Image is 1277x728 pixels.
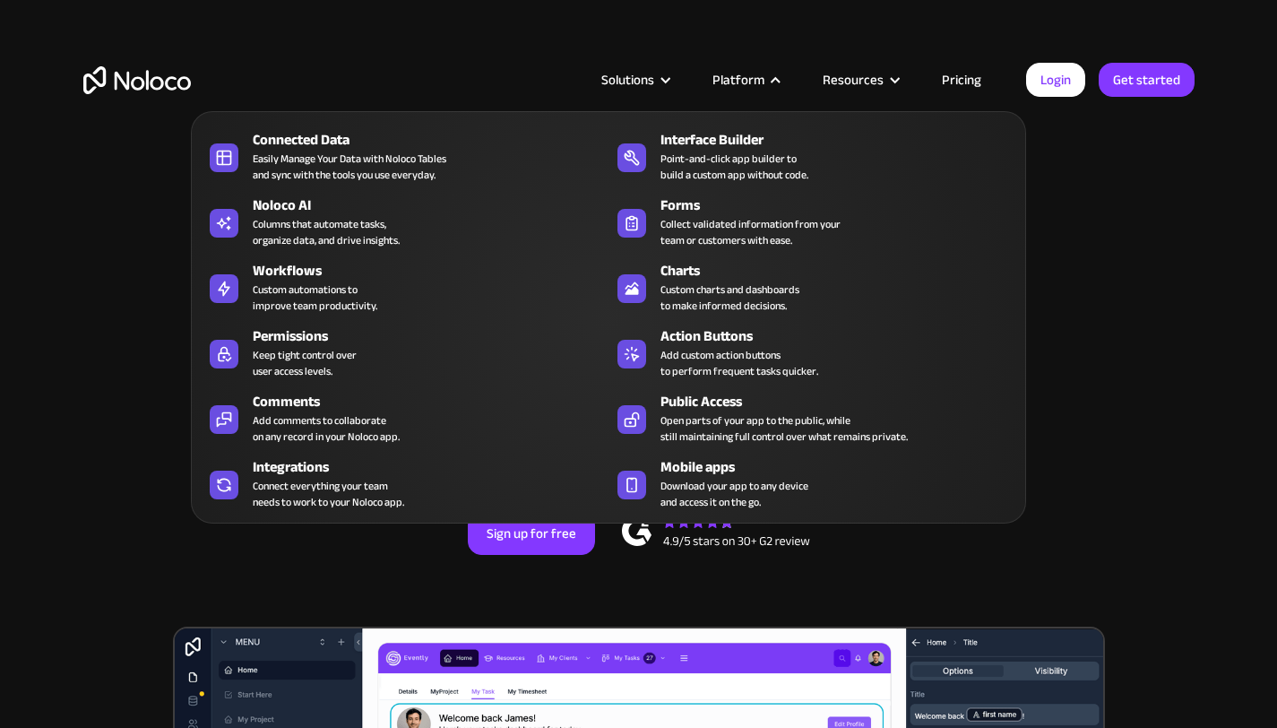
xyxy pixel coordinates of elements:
div: Add custom action buttons to perform frequent tasks quicker. [660,347,818,379]
a: home [83,66,191,94]
div: Noloco AI [253,195,617,216]
div: Action Buttons [660,325,1024,347]
a: IntegrationsConnect everything your teamneeds to work to your Noloco app. [201,453,608,514]
a: Public AccessOpen parts of your app to the public, whilestill maintaining full control over what ... [608,387,1016,448]
div: Easily Manage Your Data with Noloco Tables and sync with the tools you use everyday. [253,151,446,183]
span: Download your app to any device and access it on the go. [660,478,808,510]
div: Resources [800,68,919,91]
div: Mobile apps [660,456,1024,478]
div: Solutions [579,68,690,91]
div: Custom automations to improve team productivity. [253,282,377,314]
h1: Custom No-Code Business Apps Platform [83,197,1195,212]
a: ChartsCustom charts and dashboardsto make informed decisions. [608,256,1016,317]
a: Login [1026,63,1085,97]
a: Connected DataEasily Manage Your Data with Noloco Tablesand sync with the tools you use everyday. [201,126,608,186]
a: Sign up for free [468,512,595,555]
div: Platform [712,68,764,91]
div: Workflows [253,260,617,282]
div: Add comments to collaborate on any record in your Noloco app. [253,412,400,445]
a: PermissionsKeep tight control overuser access levels. [201,322,608,383]
div: Interface Builder [660,129,1024,151]
div: Integrations [253,456,617,478]
div: Connect everything your team needs to work to your Noloco app. [253,478,404,510]
div: Solutions [601,68,654,91]
a: Noloco AIColumns that automate tasks,organize data, and drive insights. [201,191,608,252]
nav: Platform [191,86,1026,524]
a: WorkflowsCustom automations toimprove team productivity. [201,256,608,317]
div: Connected Data [253,129,617,151]
div: Point-and-click app builder to build a custom app without code. [660,151,808,183]
div: Keep tight control over user access levels. [253,347,357,379]
a: Mobile appsDownload your app to any deviceand access it on the go. [608,453,1016,514]
div: Open parts of your app to the public, while still maintaining full control over what remains priv... [660,412,908,445]
h2: Business Apps for Teams [83,230,1195,373]
div: Collect validated information from your team or customers with ease. [660,216,841,248]
a: Action ButtonsAdd custom action buttonsto perform frequent tasks quicker. [608,322,1016,383]
div: Forms [660,195,1024,216]
div: Columns that automate tasks, organize data, and drive insights. [253,216,400,248]
div: Comments [253,391,617,412]
a: CommentsAdd comments to collaborateon any record in your Noloco app. [201,387,608,448]
a: Get started [1099,63,1195,97]
div: Public Access [660,391,1024,412]
div: Resources [823,68,884,91]
div: Platform [690,68,800,91]
div: Permissions [253,325,617,347]
a: Interface BuilderPoint-and-click app builder tobuild a custom app without code. [608,126,1016,186]
a: Pricing [919,68,1004,91]
div: Charts [660,260,1024,282]
a: FormsCollect validated information from yourteam or customers with ease. [608,191,1016,252]
div: Custom charts and dashboards to make informed decisions. [660,282,799,314]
